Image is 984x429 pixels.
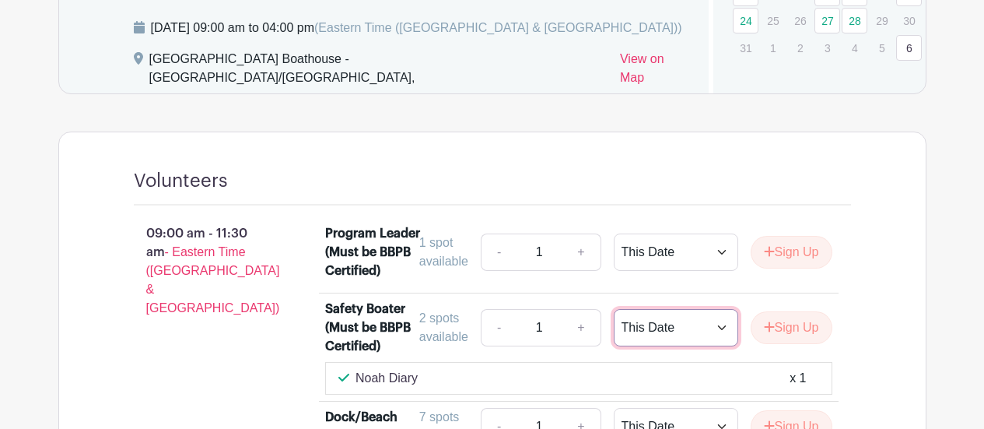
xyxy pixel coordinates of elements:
div: 1 spot available [419,234,468,271]
button: Sign Up [751,311,832,344]
h4: Volunteers [134,170,228,192]
div: x 1 [790,369,806,388]
div: 2 spots available [419,309,468,346]
span: - Eastern Time ([GEOGRAPHIC_DATA] & [GEOGRAPHIC_DATA]) [146,245,280,315]
a: + [562,309,601,346]
p: 30 [896,9,922,33]
a: 24 [733,8,758,33]
a: 6 [896,35,922,61]
a: - [481,309,517,346]
div: [GEOGRAPHIC_DATA] Boathouse - [GEOGRAPHIC_DATA]/[GEOGRAPHIC_DATA], [149,50,608,93]
a: 28 [842,8,867,33]
p: 29 [869,9,895,33]
a: 27 [814,8,840,33]
p: 09:00 am - 11:30 am [109,218,301,324]
div: Safety Boater (Must be BBPB Certified) [325,300,433,356]
p: 26 [787,9,813,33]
a: + [562,234,601,271]
a: View on Map [620,50,690,93]
div: Program Leader (Must be BBPB Certified) [325,224,433,280]
a: - [481,234,517,271]
span: (Eastern Time ([GEOGRAPHIC_DATA] & [GEOGRAPHIC_DATA])) [314,21,682,34]
p: 4 [842,36,867,60]
p: 1 [760,36,786,60]
p: 5 [869,36,895,60]
p: 2 [787,36,813,60]
p: 31 [733,36,758,60]
p: 25 [760,9,786,33]
div: [DATE] 09:00 am to 04:00 pm [151,19,682,37]
p: 3 [814,36,840,60]
p: Noah Diary [355,369,418,388]
button: Sign Up [751,236,832,269]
